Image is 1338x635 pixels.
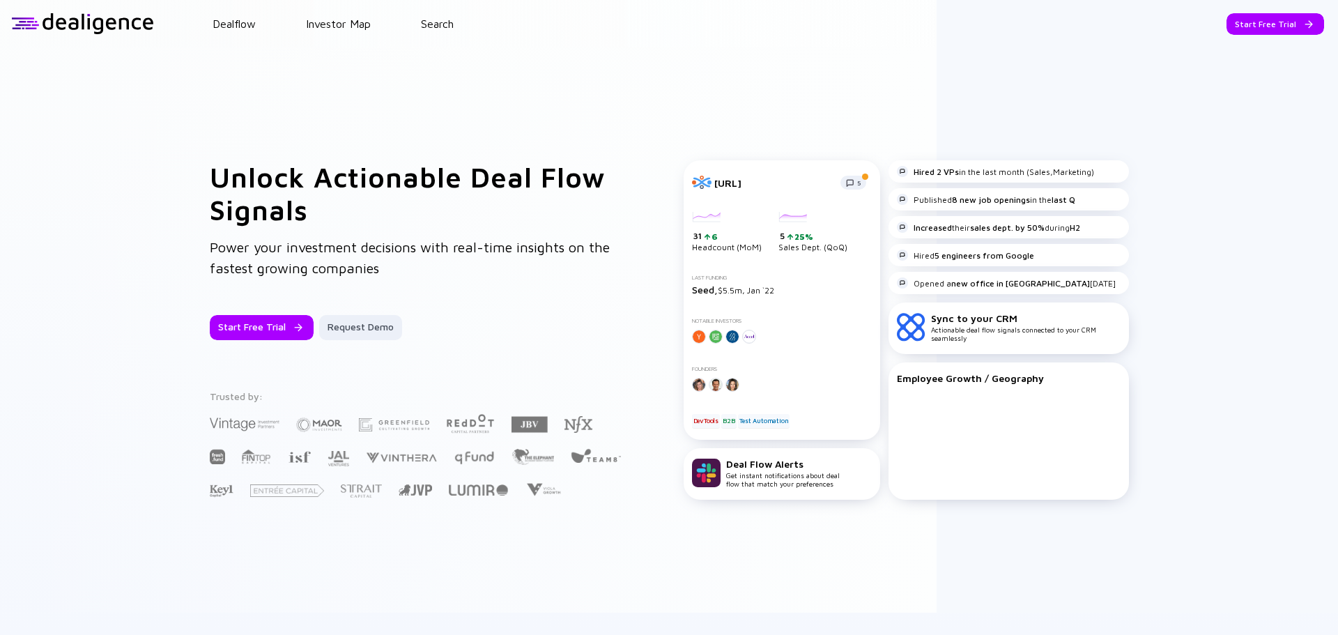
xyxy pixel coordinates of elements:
[210,484,233,498] img: Key1 Capital
[726,458,840,470] div: Deal Flow Alerts
[710,231,718,242] div: 6
[714,177,832,189] div: [URL]
[288,450,311,463] img: Israel Secondary Fund
[454,449,495,466] img: Q Fund
[897,166,1094,177] div: in the last month (Sales,Marketing)
[366,451,437,464] img: Vinthera
[780,231,847,242] div: 5
[512,449,554,465] img: The Elephant
[778,212,847,252] div: Sales Dept. (QoQ)
[693,231,762,242] div: 31
[210,416,279,432] img: Vintage Investment Partners
[525,483,562,496] img: Viola Growth
[897,372,1121,384] div: Employee Growth / Geography
[721,414,736,428] div: B2B
[914,222,952,233] strong: Increased
[306,17,371,30] a: Investor Map
[571,448,621,463] img: Team8
[210,315,314,340] button: Start Free Trial
[564,416,592,433] img: NFX
[341,484,382,498] img: Strait Capital
[213,17,256,30] a: Dealflow
[446,411,495,434] img: Red Dot Capital Partners
[897,277,1116,289] div: Opened a [DATE]
[210,239,610,276] span: Power your investment decisions with real-time insights on the fastest growing companies
[931,312,1121,342] div: Actionable deal flow signals connected to your CRM seamlessly
[935,250,1034,261] strong: 5 engineers from Google
[242,449,271,464] img: FINTOP Capital
[952,194,1030,205] strong: 8 new job openings
[210,160,628,226] h1: Unlock Actionable Deal Flow Signals
[897,250,1034,261] div: Hired
[692,284,872,296] div: $5.5m, Jan `22
[914,167,959,177] strong: Hired 2 VPs
[931,312,1121,324] div: Sync to your CRM
[692,318,872,324] div: Notable Investors
[951,278,1090,289] strong: new office in [GEOGRAPHIC_DATA]
[359,418,429,431] img: Greenfield Partners
[970,222,1045,233] strong: sales dept. by 50%
[692,212,762,252] div: Headcount (MoM)
[319,315,402,340] button: Request Demo
[1226,13,1324,35] button: Start Free Trial
[897,222,1080,233] div: their during
[449,484,508,496] img: Lumir Ventures
[296,413,342,436] img: Maor Investments
[1070,222,1080,233] strong: H2
[726,458,840,488] div: Get instant notifications about deal flow that match your preferences
[210,390,624,402] div: Trusted by:
[692,275,872,281] div: Last Funding
[399,484,432,496] img: Jerusalem Venture Partners
[328,451,349,466] img: JAL Ventures
[692,366,872,372] div: Founders
[250,484,324,497] img: Entrée Capital
[738,414,790,428] div: Test Automation
[692,284,718,296] span: Seed,
[421,17,454,30] a: Search
[793,231,813,242] div: 25%
[692,414,720,428] div: DevTools
[1052,194,1075,205] strong: last Q
[512,415,548,434] img: JBV Capital
[897,194,1075,205] div: Published in the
